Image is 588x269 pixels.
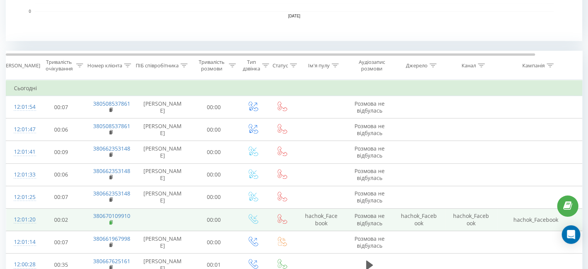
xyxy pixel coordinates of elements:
div: Тривалість очікування [44,59,74,72]
td: 00:00 [190,141,238,163]
td: 00:00 [190,96,238,118]
div: [PERSON_NAME] [1,62,40,69]
span: Розмова не відбулась [355,212,385,226]
div: 12:01:47 [14,122,29,137]
span: Розмова не відбулась [355,167,385,182]
span: Розмова не відбулась [355,145,385,159]
a: 380508537861 [93,122,130,130]
div: 12:01:25 [14,190,29,205]
td: [PERSON_NAME] [136,96,190,118]
td: [PERSON_NAME] [136,186,190,208]
div: Статус [273,62,288,69]
div: ПІБ співробітника [136,62,179,69]
a: 380662353148 [93,190,130,197]
div: 12:01:54 [14,99,29,115]
div: Кампанія [522,62,545,69]
text: [DATE] [288,14,300,18]
span: Розмова не відбулась [355,122,385,137]
td: hachok_Facebook [445,209,497,231]
a: 380508537861 [93,100,130,107]
td: 00:00 [190,186,238,208]
div: Номер клієнта [87,62,122,69]
a: 380662353148 [93,145,130,152]
td: [PERSON_NAME] [136,141,190,163]
div: Канал [462,62,476,69]
a: 380662353148 [93,167,130,175]
a: 380661967998 [93,235,130,242]
td: 00:02 [37,209,85,231]
div: 12:01:14 [14,235,29,250]
td: 00:07 [37,231,85,254]
td: 00:06 [37,163,85,186]
td: hachok_Facebook [296,209,346,231]
td: [PERSON_NAME] [136,163,190,186]
td: 00:07 [37,96,85,118]
div: Тривалість розмови [196,59,227,72]
div: Ім'я пулу [308,62,330,69]
div: Тип дзвінка [243,59,260,72]
td: [PERSON_NAME] [136,231,190,254]
td: 00:06 [37,118,85,141]
td: [PERSON_NAME] [136,118,190,141]
div: Джерело [406,62,428,69]
td: hachok_Facebook [393,209,445,231]
a: 380670109910 [93,212,130,219]
span: Розмова не відбулась [355,100,385,114]
td: 00:00 [190,209,238,231]
div: 12:01:41 [14,144,29,159]
span: Розмова не відбулась [355,235,385,249]
div: Аудіозапис розмови [353,59,390,72]
span: Розмова не відбулась [355,190,385,204]
td: 00:00 [190,163,238,186]
text: 0 [29,9,31,14]
div: 12:01:33 [14,167,29,182]
td: hachok_Facebook [497,209,574,231]
div: Open Intercom Messenger [562,225,580,244]
td: 00:00 [190,231,238,254]
div: 12:01:20 [14,212,29,227]
td: 00:00 [190,118,238,141]
td: 00:07 [37,186,85,208]
a: 380667625161 [93,257,130,265]
td: 00:09 [37,141,85,163]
